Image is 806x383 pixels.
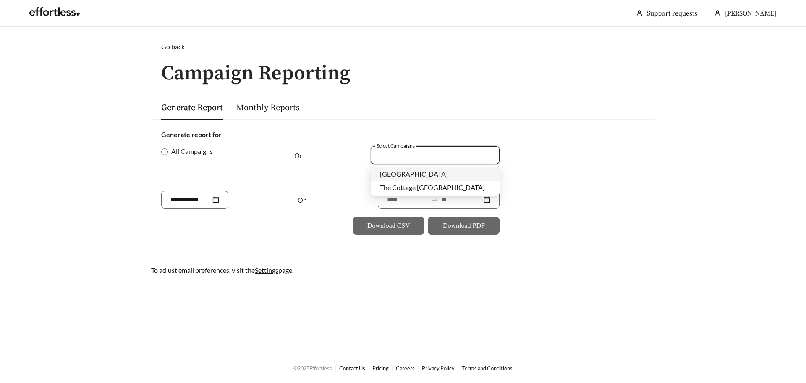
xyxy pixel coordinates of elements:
[428,217,500,235] button: Download PDF
[293,365,332,372] span: © 2025 Effortless
[380,170,448,178] span: [GEOGRAPHIC_DATA]
[294,151,302,159] span: Or
[151,63,655,85] h1: Campaign Reporting
[431,196,438,203] span: to
[339,365,365,372] a: Contact Us
[647,9,697,18] a: Support requests
[161,103,223,113] a: Generate Report
[151,42,655,52] a: Go back
[161,130,222,138] strong: Generate report for
[236,103,300,113] a: Monthly Reports
[255,266,278,274] a: Settings
[396,365,415,372] a: Careers
[380,183,485,191] span: The Cottage [GEOGRAPHIC_DATA]
[422,365,455,372] a: Privacy Policy
[431,196,438,203] span: swap-right
[151,266,293,274] span: To adjust email preferences, visit the page.
[298,196,306,204] span: Or
[353,217,424,235] button: Download CSV
[462,365,513,372] a: Terms and Conditions
[725,9,777,18] span: [PERSON_NAME]
[161,42,185,50] span: Go back
[168,146,216,156] span: All Campaigns
[372,365,389,372] a: Pricing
